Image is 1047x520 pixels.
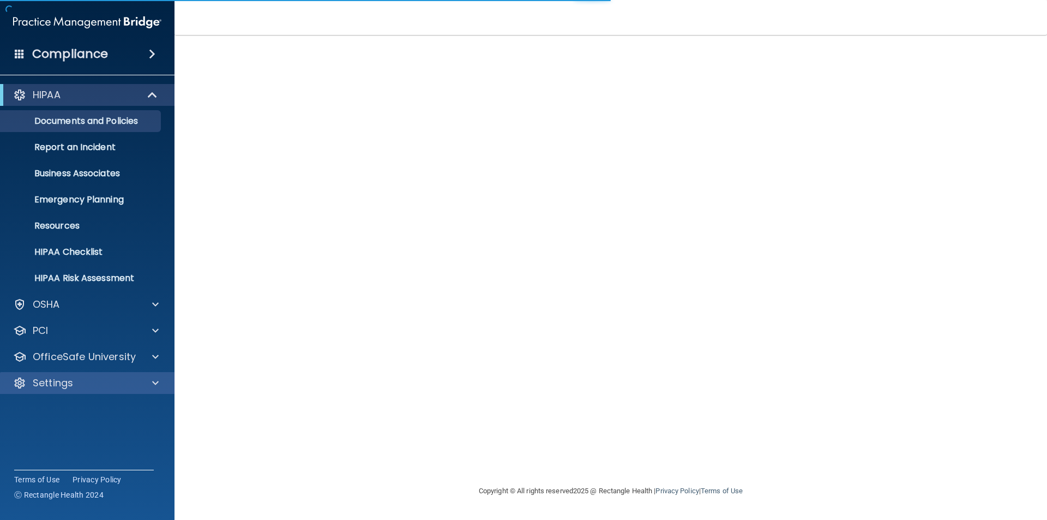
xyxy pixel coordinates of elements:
img: PMB logo [13,11,161,33]
a: Terms of Use [14,474,59,485]
div: Copyright © All rights reserved 2025 @ Rectangle Health | | [412,474,810,509]
p: HIPAA Checklist [7,247,156,258]
p: HIPAA [33,88,61,101]
p: Business Associates [7,168,156,179]
a: Terms of Use [701,487,743,495]
a: Settings [13,376,159,390]
span: Ⓒ Rectangle Health 2024 [14,489,104,500]
a: OSHA [13,298,159,311]
p: Report an Incident [7,142,156,153]
p: Settings [33,376,73,390]
a: OfficeSafe University [13,350,159,363]
a: PCI [13,324,159,337]
h4: Compliance [32,46,108,62]
p: Emergency Planning [7,194,156,205]
p: Documents and Policies [7,116,156,127]
a: HIPAA [13,88,158,101]
p: HIPAA Risk Assessment [7,273,156,284]
a: Privacy Policy [655,487,699,495]
p: PCI [33,324,48,337]
p: OSHA [33,298,60,311]
a: Privacy Policy [73,474,122,485]
p: OfficeSafe University [33,350,136,363]
p: Resources [7,220,156,231]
